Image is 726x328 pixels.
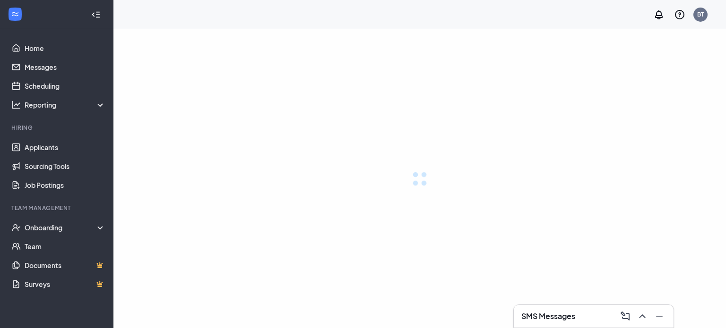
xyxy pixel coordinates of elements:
[25,76,105,95] a: Scheduling
[11,124,104,132] div: Hiring
[11,223,21,232] svg: UserCheck
[25,100,106,109] div: Reporting
[654,311,665,322] svg: Minimize
[651,309,666,324] button: Minimize
[25,223,106,232] div: Onboarding
[25,58,105,76] a: Messages
[10,9,20,19] svg: WorkstreamLogo
[637,311,648,322] svg: ChevronUp
[25,176,105,194] a: Job Postings
[25,138,105,157] a: Applicants
[617,309,632,324] button: ComposeMessage
[620,311,631,322] svg: ComposeMessage
[25,275,105,294] a: SurveysCrown
[11,204,104,212] div: Team Management
[25,256,105,275] a: DocumentsCrown
[91,10,101,19] svg: Collapse
[521,311,575,321] h3: SMS Messages
[25,237,105,256] a: Team
[25,157,105,176] a: Sourcing Tools
[634,309,649,324] button: ChevronUp
[25,39,105,58] a: Home
[11,100,21,109] svg: Analysis
[653,9,665,20] svg: Notifications
[697,10,704,18] div: BT
[674,9,685,20] svg: QuestionInfo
